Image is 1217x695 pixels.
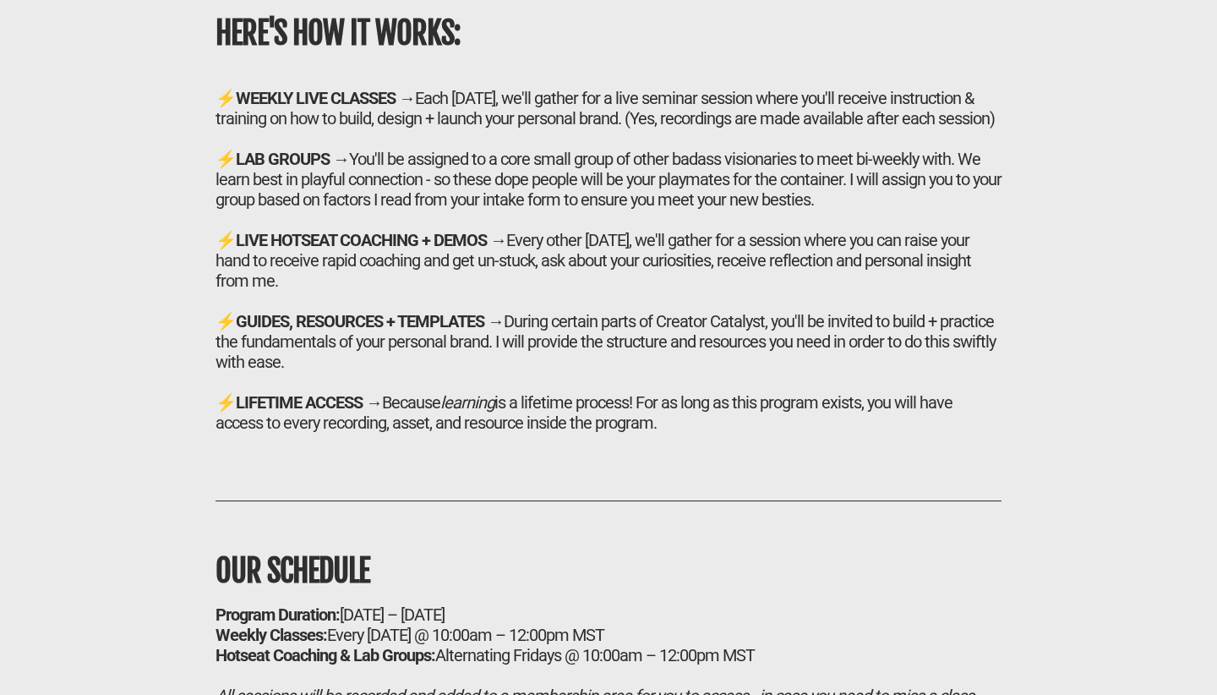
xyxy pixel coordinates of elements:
[236,311,504,331] b: GUIDES, RESOURCES + TEMPLATES →
[236,230,506,250] b: LIVE HOTSEAT COACHING + DEMOS →
[440,392,494,413] i: learning
[236,392,382,413] b: LIFETIME ACCESS →
[236,88,415,108] b: WEEKLY LIVE CLASSES →
[216,645,1001,665] div: Alternating Fridays @ 10:00am – 12:00pm MST
[216,149,1001,210] div: ⚡ You'll be assigned to a core small group of other badass visionaries to meet bi-weekly with. We...
[216,552,369,590] b: OUR SCHEDULE
[216,14,461,52] b: HERE'S HOW IT WORKS:
[216,605,1001,625] div: [DATE] – [DATE]
[216,230,1001,291] div: ⚡ Every other [DATE], we'll gather for a session where you can raise your hand to receive rapid c...
[236,149,349,169] b: LAB GROUPS →
[216,625,327,645] b: Weekly Classes:
[216,645,435,665] b: Hotseat Coaching & Lab Groups:
[216,392,1001,433] div: ⚡ Because is a lifetime process! For as long as this program exists, you will have access to ever...
[216,605,340,625] b: Program Duration:
[216,625,1001,645] div: Every [DATE] @ 10:00am – 12:00pm MST
[216,311,1001,372] div: ⚡ During certain parts of Creator Catalyst, you'll be invited to build + practice the fundamental...
[216,88,1001,433] h2: ⚡ Each [DATE], we'll gather for a live seminar session where you'll receive instruction & trainin...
